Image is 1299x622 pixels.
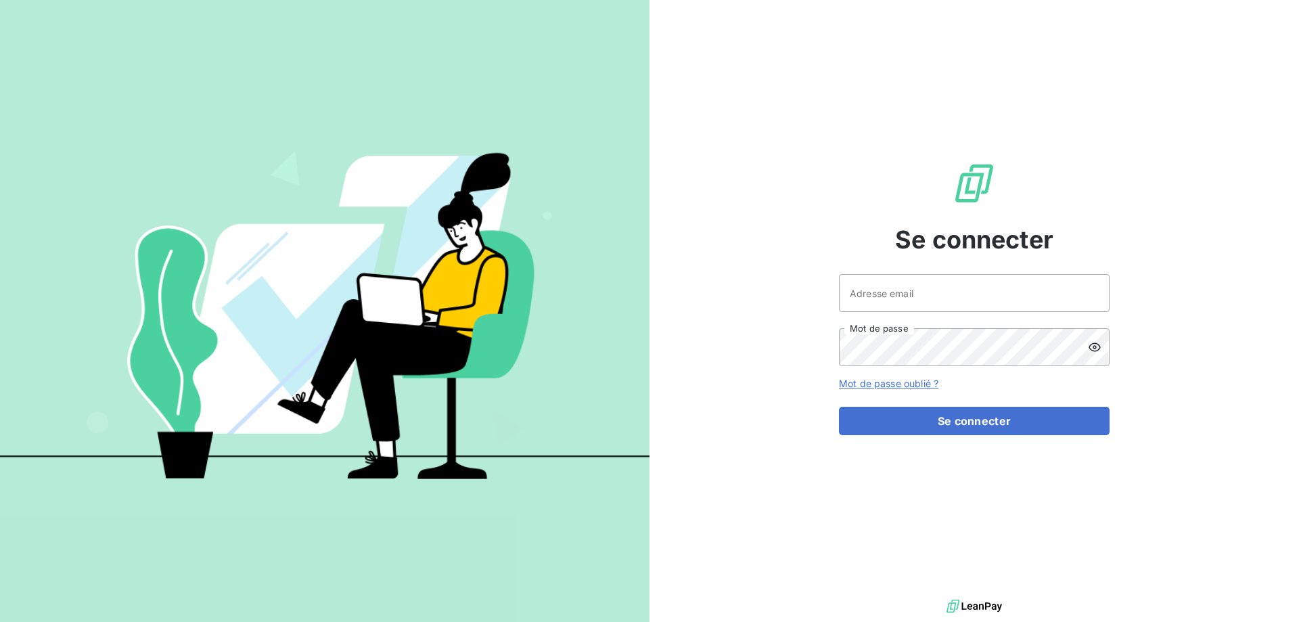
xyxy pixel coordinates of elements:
[953,162,996,205] img: Logo LeanPay
[839,274,1110,312] input: placeholder
[947,596,1002,617] img: logo
[895,221,1053,258] span: Se connecter
[839,378,938,389] a: Mot de passe oublié ?
[839,407,1110,435] button: Se connecter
